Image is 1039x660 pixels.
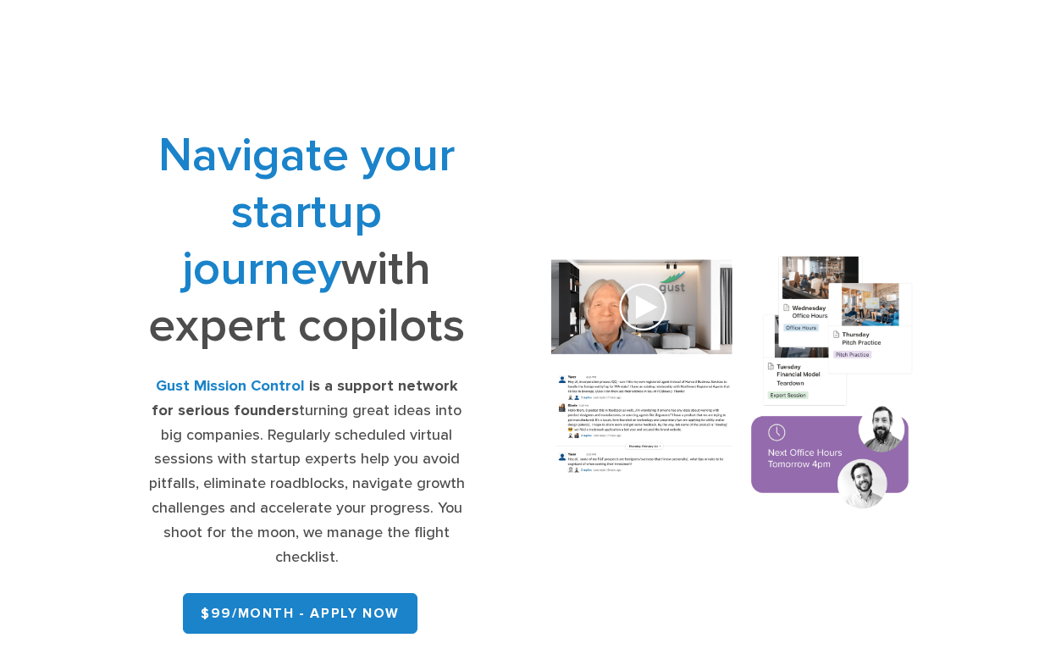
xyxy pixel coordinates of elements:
a: $99/month - APPLY NOW [183,593,417,634]
h1: with expert copilots [147,127,467,354]
strong: is a support network for serious founders [152,377,458,419]
strong: Gust Mission Control [156,377,305,395]
span: Navigate your startup journey [158,127,455,297]
div: turning great ideas into big companies. Regularly scheduled virtual sessions with startup experts... [147,374,467,569]
img: Composition of calendar events, a video call presentation, and chat rooms [532,241,931,527]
